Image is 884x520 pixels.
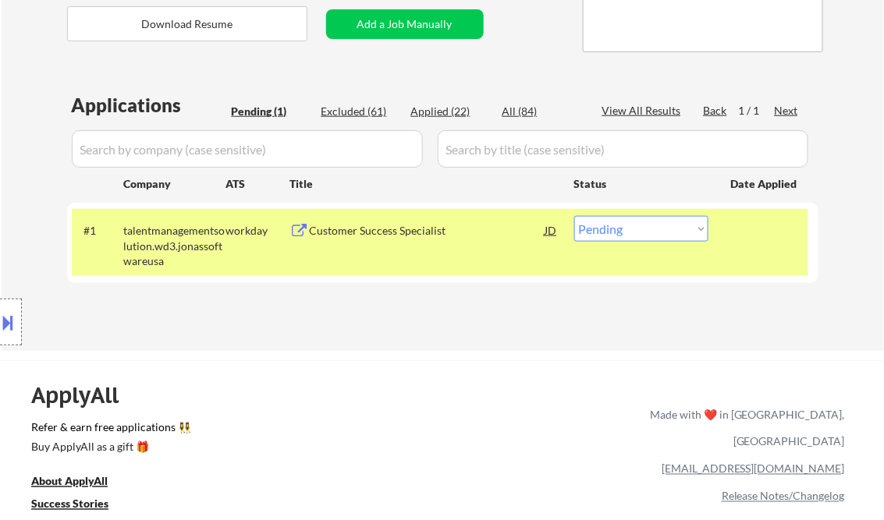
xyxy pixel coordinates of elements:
[67,6,307,41] button: Download Resume
[438,130,808,168] input: Search by title (case sensitive)
[602,103,686,119] div: View All Results
[775,103,800,119] div: Next
[290,176,559,192] div: Title
[502,104,580,119] div: All (84)
[574,169,708,197] div: Status
[326,9,484,39] button: Add a Job Manually
[644,401,845,455] div: Made with ❤️ in [GEOGRAPHIC_DATA], [GEOGRAPHIC_DATA]
[662,462,845,476] a: [EMAIL_ADDRESS][DOMAIN_NAME]
[411,104,489,119] div: Applied (22)
[310,223,545,239] div: Customer Success Specialist
[704,103,729,119] div: Back
[739,103,775,119] div: 1 / 1
[731,176,800,192] div: Date Applied
[722,490,845,503] a: Release Notes/Changelog
[321,104,399,119] div: Excluded (61)
[544,216,559,244] div: JD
